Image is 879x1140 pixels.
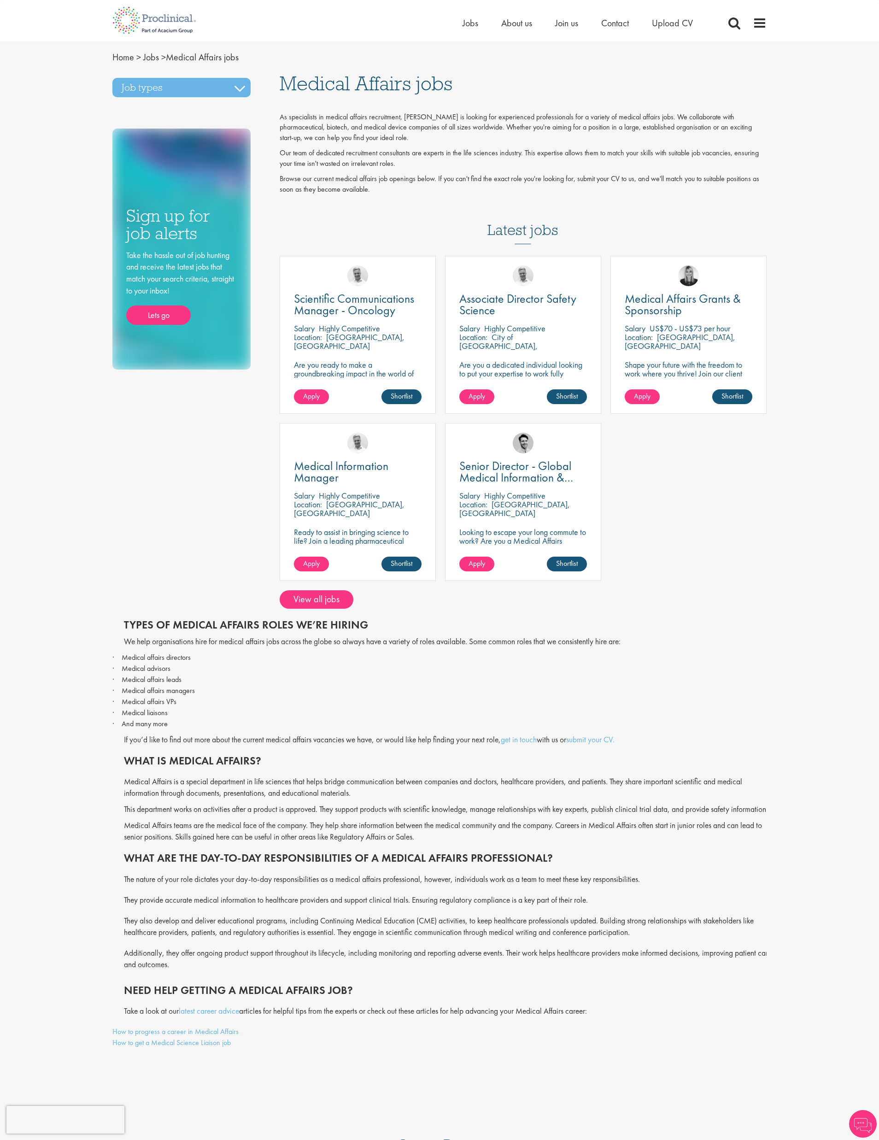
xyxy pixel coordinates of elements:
p: City of [GEOGRAPHIC_DATA], [GEOGRAPHIC_DATA] [459,332,538,360]
span: Location: [459,499,487,510]
span: > [161,51,166,63]
a: submit your CV. [566,735,615,745]
p: Additionally, they offer ongoing product support throughout its lifecycle, including monitoring a... [124,947,774,970]
span: Contact [601,17,629,29]
span: · [112,698,122,705]
h3: Latest jobs [487,199,558,244]
span: Salary [459,490,480,501]
span: > [136,51,141,63]
span: Location: [625,332,653,342]
img: Thomas Pinnock [513,433,533,453]
a: Apply [459,389,494,404]
a: Apply [459,557,494,571]
span: Medical affairs directors [122,652,191,662]
a: Medical Information Manager [294,460,422,483]
span: · [112,687,122,694]
span: Apply [469,558,485,568]
p: Browse our current medical affairs job openings below. If you can't find the exact role you're lo... [280,174,767,195]
p: Medical Affairs is a special department in life sciences that helps bridge communication between ... [124,776,774,799]
span: Medical advisors [122,664,170,673]
p: [GEOGRAPHIC_DATA], [GEOGRAPHIC_DATA] [459,499,570,518]
a: Shortlist [712,389,752,404]
a: get in touch [501,735,537,745]
span: Apply [303,558,320,568]
span: Medical affairs VPs [122,697,176,706]
span: Medical Affairs jobs [280,71,452,96]
span: Location: [459,332,487,342]
a: Jobs [463,17,478,29]
a: How to progress a career in Medical Affairs [112,1027,239,1036]
p: Our team of dedicated recruitment consultants are experts in the life sciences industry. This exp... [280,148,767,169]
p: If you’d like to find out more about the current medical affairs vacancies we have, or would like... [124,734,774,746]
p: Take a look at our articles for helpful tips from the experts or check out these articles for hel... [124,1005,774,1017]
a: Scientific Communications Manager - Oncology [294,293,422,316]
span: Salary [625,323,645,334]
a: Join us [555,17,578,29]
a: Associate Director Safety Science [459,293,587,316]
span: Senior Director - Global Medical Information & Medical Affairs [459,458,573,497]
span: Medical Affairs jobs [112,51,239,63]
span: Medical affairs leads [122,675,182,684]
h3: Sign up for job alerts [126,207,237,242]
p: Highly Competitive [319,323,380,334]
p: Medical Affairs teams are the medical face of the company. They help share information between th... [124,820,774,843]
p: Shape your future with the freedom to work where you thrive! Join our client with this fully remo... [625,360,752,395]
a: Apply [294,389,329,404]
span: Medical affairs managers [122,686,195,695]
a: latest career advice [179,1006,239,1016]
img: Joshua Bye [347,433,368,453]
a: Shortlist [381,557,422,571]
span: Medical Information Manager [294,458,388,485]
p: Are you ready to make a groundbreaking impact in the world of biotechnology? Join a growing compa... [294,360,422,404]
a: About us [501,17,532,29]
p: They provide accurate medical information to healthcare providers and support clinical trials. En... [124,894,774,906]
a: View all jobs [280,590,353,609]
p: We help organisations hire for medical affairs jobs across the globe so always have a variety of ... [124,636,774,647]
img: Janelle Jones [678,265,699,286]
span: Medical Affairs Grants & Sponsorship [625,291,741,318]
p: [GEOGRAPHIC_DATA], [GEOGRAPHIC_DATA] [294,499,404,518]
a: Medical Affairs Grants & Sponsorship [625,293,752,316]
p: [GEOGRAPHIC_DATA], [GEOGRAPHIC_DATA] [294,332,404,351]
p: Ready to assist in bringing science to life? Join a leading pharmaceutical company to play a key ... [294,528,422,571]
span: · [112,720,122,728]
div: Take the hassle out of job hunting and receive the latest jobs that match your search criteria, s... [126,249,237,325]
a: Upload CV [652,17,693,29]
p: Looking to escape your long commute to work? Are you a Medical Affairs Professional? Unlock your ... [459,528,587,563]
p: As specialists in medical affairs recruitment, [PERSON_NAME] is looking for experienced professio... [280,112,767,144]
span: Apply [634,391,650,401]
a: breadcrumb link to Home [112,51,134,63]
h2: What is medical affairs? [124,755,774,767]
p: Highly Competitive [319,490,380,501]
h3: Job types [112,78,251,97]
span: Scientific Communications Manager - Oncology [294,291,414,318]
img: Joshua Bye [347,265,368,286]
span: · [112,653,122,661]
span: Salary [294,323,315,334]
span: Medical liaisons [122,708,168,717]
img: Joshua Bye [513,265,533,286]
span: · [112,676,122,683]
a: Lets go [126,306,191,325]
h2: Need help getting a Medical Affairs job? [124,984,774,996]
a: Senior Director - Global Medical Information & Medical Affairs [459,460,587,483]
span: And many more [122,719,168,729]
span: Location: [294,332,322,342]
a: How to get a Medical Science Liaison job [112,1038,231,1047]
span: Location: [294,499,322,510]
span: Salary [294,490,315,501]
span: Salary [459,323,480,334]
h2: Types of medical affairs roles we’re hiring [124,619,774,631]
p: Highly Competitive [484,323,545,334]
p: Highly Competitive [484,490,545,501]
h2: What are the day-to-day responsibilities of a medical affairs professional? [124,852,774,864]
iframe: reCAPTCHA [6,1106,124,1134]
